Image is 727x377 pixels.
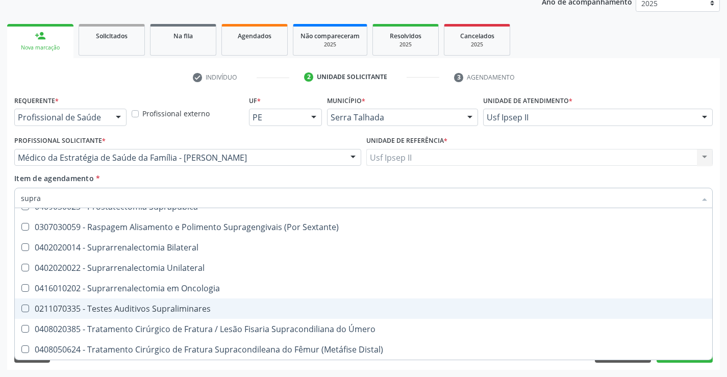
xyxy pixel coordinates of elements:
span: Item de agendamento [14,173,94,183]
div: 0408050624 - Tratamento Cirúrgico de Fratura Supracondileana do Fêmur (Metáfise Distal) [21,345,706,354]
label: Unidade de referência [366,133,447,149]
div: person_add [35,30,46,41]
label: Requerente [14,93,59,109]
div: 0408020385 - Tratamento Cirúrgico de Fratura / Lesão Fisaria Supracondiliana do Úmero [21,325,706,333]
div: 2 [304,72,313,82]
span: Na fila [173,32,193,40]
label: Unidade de atendimento [483,93,572,109]
span: Não compareceram [300,32,360,40]
span: PE [253,112,301,122]
span: Usf Ipsep II [487,112,692,122]
div: 0211070335 - Testes Auditivos Supraliminares [21,305,706,313]
span: Serra Talhada [331,112,457,122]
label: Profissional externo [142,108,210,119]
span: Profissional de Saúde [18,112,106,122]
label: Profissional Solicitante [14,133,106,149]
span: Resolvidos [390,32,421,40]
div: 2025 [300,41,360,48]
div: 0307030059 - Raspagem Alisamento e Polimento Supragengivais (Por Sextante) [21,223,706,231]
span: Agendados [238,32,271,40]
label: UF [249,93,261,109]
div: 0416010202 - Suprarrenalectomia em Oncologia [21,284,706,292]
div: Nova marcação [14,44,66,52]
span: Solicitados [96,32,128,40]
input: Buscar por procedimentos [21,188,696,208]
div: 2025 [380,41,431,48]
div: 0402020022 - Suprarrenalectomia Unilateral [21,264,706,272]
span: Cancelados [460,32,494,40]
div: 0402020014 - Suprarrenalectomia Bilateral [21,243,706,252]
div: Unidade solicitante [317,72,387,82]
label: Município [327,93,365,109]
span: Médico da Estratégia de Saúde da Família - [PERSON_NAME] [18,153,340,163]
div: 2025 [452,41,503,48]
